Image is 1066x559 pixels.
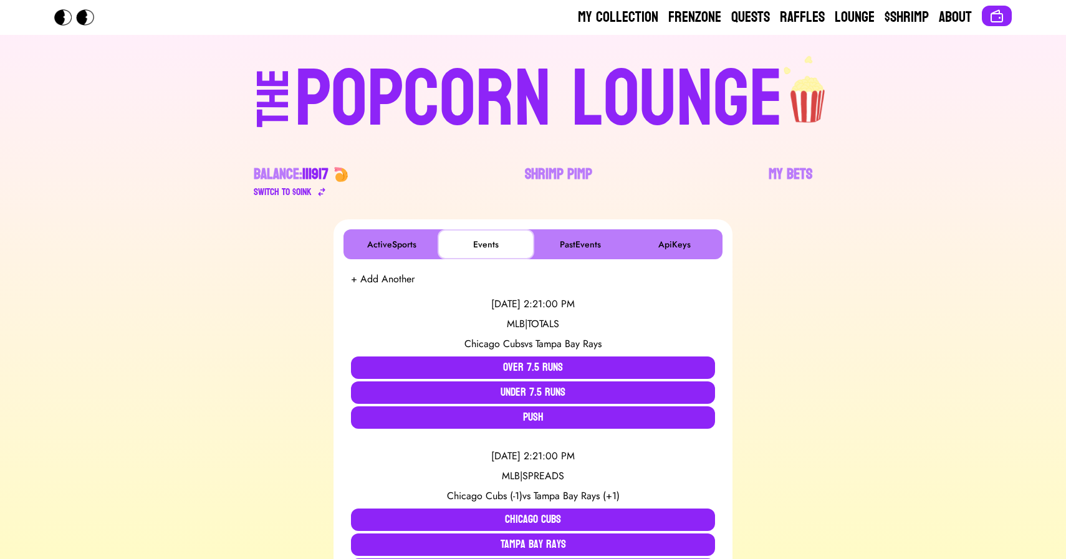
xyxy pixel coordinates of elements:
[254,165,329,184] div: Balance:
[351,356,715,379] button: Over 7.5 Runs
[578,7,658,27] a: My Collection
[534,232,626,257] button: PastEvents
[302,161,329,188] span: 111917
[346,232,438,257] button: ActiveSports
[939,7,972,27] a: About
[351,406,715,429] button: Push
[351,272,415,287] button: + Add Another
[447,489,522,503] span: Chicago Cubs (-1)
[351,297,715,312] div: [DATE] 2:21:00 PM
[464,337,524,351] span: Chicago Cubs
[351,533,715,556] button: Tampa Bay Rays
[351,509,715,531] button: Chicago Cubs
[149,55,917,140] a: THEPOPCORN LOUNGEpopcorn
[351,317,715,332] div: MLB | TOTALS
[334,167,348,182] img: 🍤
[251,69,296,152] div: THE
[668,7,721,27] a: Frenzone
[525,165,592,199] a: Shrimp Pimp
[351,337,715,351] div: vs
[989,9,1004,24] img: Connect wallet
[780,7,825,27] a: Raffles
[351,489,715,504] div: vs
[885,7,929,27] a: $Shrimp
[440,232,532,257] button: Events
[628,232,720,257] button: ApiKeys
[769,165,812,199] a: My Bets
[254,184,312,199] div: Switch to $ OINK
[351,381,715,404] button: Under 7.5 Runs
[835,7,875,27] a: Lounge
[535,337,602,351] span: Tampa Bay Rays
[295,60,783,140] div: POPCORN LOUNGE
[731,7,770,27] a: Quests
[783,55,834,125] img: popcorn
[351,449,715,464] div: [DATE] 2:21:00 PM
[534,489,620,503] span: Tampa Bay Rays (+1)
[54,9,104,26] img: Popcorn
[351,469,715,484] div: MLB | SPREADS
